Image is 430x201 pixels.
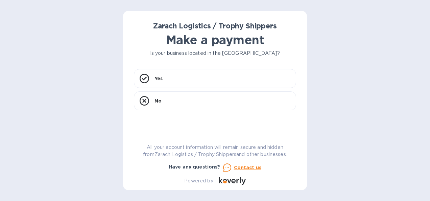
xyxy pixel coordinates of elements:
[154,97,162,104] p: No
[153,22,277,30] b: Zarach Logistics / Trophy Shippers
[134,50,296,57] p: Is your business located in the [GEOGRAPHIC_DATA]?
[234,165,262,170] u: Contact us
[154,75,163,82] p: Yes
[134,144,296,158] p: All your account information will remain secure and hidden from Zarach Logistics / Trophy Shipper...
[134,33,296,47] h1: Make a payment
[169,164,220,170] b: Have any questions?
[184,177,213,184] p: Powered by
